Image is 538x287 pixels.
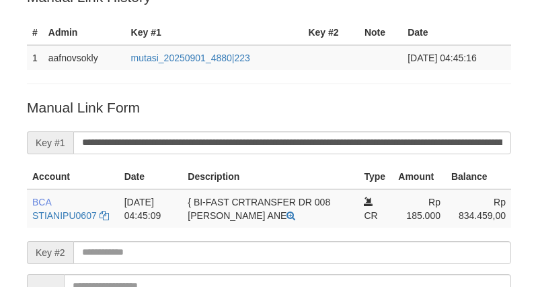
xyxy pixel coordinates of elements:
th: Account [27,164,119,189]
td: aafnovsokly [43,45,126,70]
span: CR [364,210,377,221]
th: # [27,20,43,45]
td: Rp 185.000 [393,189,446,228]
a: Copy STIANIPU0607 to clipboard [100,210,109,221]
a: mutasi_20250901_4880|223 [131,53,250,63]
th: Key #2 [303,20,358,45]
th: Date [119,164,183,189]
td: [DATE] 04:45:09 [119,189,183,228]
span: Key #1 [27,131,73,154]
th: Key #1 [126,20,303,45]
th: Date [402,20,511,45]
th: Type [358,164,393,189]
span: BCA [32,197,51,208]
td: Rp 834.459,00 [446,189,511,228]
th: Admin [43,20,126,45]
td: 1 [27,45,43,70]
p: Manual Link Form [27,98,511,117]
span: Key #2 [27,241,73,264]
th: Description [182,164,358,189]
th: Note [359,20,402,45]
th: Amount [393,164,446,189]
td: { BI-FAST CRTRANSFER DR 008 [PERSON_NAME] ANE [182,189,358,228]
th: Balance [446,164,511,189]
a: STIANIPU0607 [32,210,97,221]
td: [DATE] 04:45:16 [402,45,511,70]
